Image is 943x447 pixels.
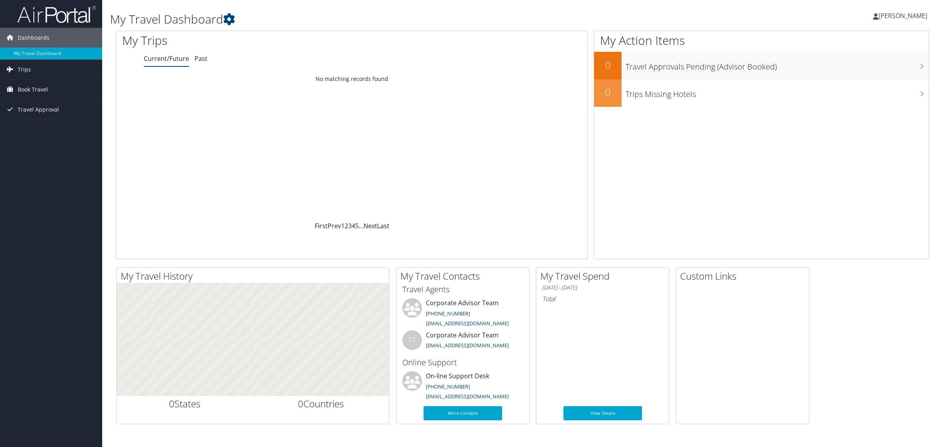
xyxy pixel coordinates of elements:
h2: 0 [594,86,622,99]
h1: My Travel Dashboard [110,11,660,27]
a: Prev [328,222,341,230]
a: [EMAIL_ADDRESS][DOMAIN_NAME] [426,393,509,400]
h2: My Travel Contacts [400,269,529,283]
a: First [315,222,328,230]
h6: [DATE] - [DATE] [542,284,663,291]
span: 0 [298,397,303,410]
h2: Custom Links [680,269,809,283]
h2: Countries [259,397,383,410]
a: [PHONE_NUMBER] [426,383,470,390]
h3: Trips Missing Hotels [626,85,929,100]
a: 1 [341,222,345,230]
a: 2 [345,222,348,230]
a: [PHONE_NUMBER] [426,310,470,317]
a: View Details [563,406,642,420]
a: [EMAIL_ADDRESS][DOMAIN_NAME] [426,320,509,327]
a: 5 [355,222,359,230]
li: On-line Support Desk [398,371,527,403]
a: 0Trips Missing Hotels [594,79,929,107]
a: More Contacts [424,406,502,420]
li: Corporate Advisor Team [398,330,527,356]
h2: States [123,397,247,410]
img: airportal-logo.png [17,5,96,24]
a: 0Travel Approvals Pending (Advisor Booked) [594,52,929,79]
a: 3 [348,222,352,230]
a: Current/Future [144,54,189,63]
a: Next [363,222,377,230]
a: 4 [352,222,355,230]
div: CT [402,330,422,350]
h2: My Travel History [121,269,389,283]
h6: Total [542,295,663,303]
h1: My Trips [122,32,385,49]
h3: Travel Agents [402,284,523,295]
span: [PERSON_NAME] [879,11,927,20]
span: 0 [169,397,174,410]
td: No matching records found [116,72,587,86]
a: Past [194,54,207,63]
a: [PERSON_NAME] [873,4,935,27]
h3: Travel Approvals Pending (Advisor Booked) [626,57,929,72]
span: Trips [18,60,31,79]
li: Corporate Advisor Team [398,298,527,330]
a: [EMAIL_ADDRESS][DOMAIN_NAME] [426,342,509,349]
a: Last [377,222,389,230]
span: Book Travel [18,80,48,99]
span: Dashboards [18,28,50,48]
h1: My Action Items [594,32,929,49]
h2: 0 [594,58,622,71]
span: Travel Approval [18,100,59,119]
h3: Online Support [402,357,523,368]
span: … [359,222,363,230]
h2: My Travel Spend [540,269,669,283]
